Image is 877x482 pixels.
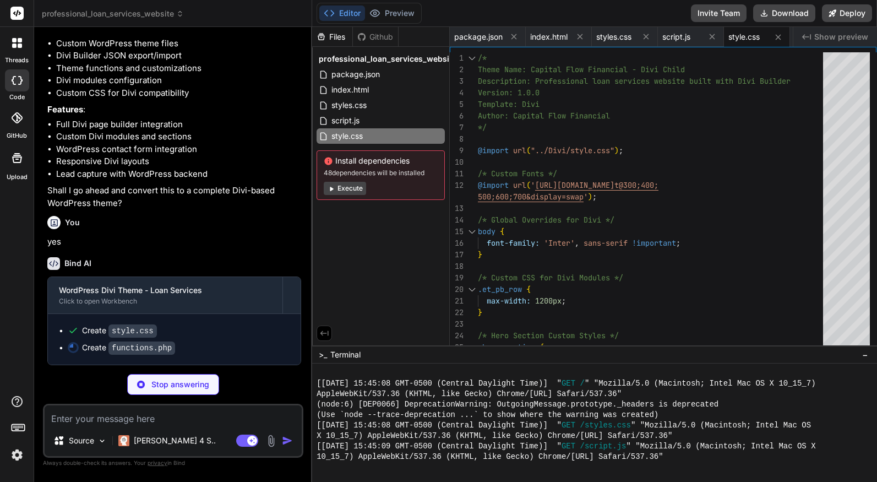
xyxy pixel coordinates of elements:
[317,452,663,462] span: 10_15_7) AppleWebKit/537.36 (KHTML, like Gecko) Chrome/[URL] Safari/537.36"
[465,52,479,64] div: Click to collapse the range.
[478,331,619,340] span: /* Hero Section Custom Styles */
[584,192,588,202] span: '
[330,68,381,81] span: package.json
[317,378,562,389] span: [[DATE] 15:45:08 GMT-0500 (Central Daylight Time)] "
[478,64,685,74] span: Theme Name: Capital Flow Financial - Divi Child
[56,118,301,131] li: Full Divi page builder integration
[626,441,815,452] span: " "Mozilla/5.0 (Macintosh; Intel Mac OS X
[56,74,301,87] li: Divi modules configuration
[632,238,676,248] span: !important
[450,75,464,87] div: 3
[56,87,301,100] li: Custom CSS for Divi compatibility
[478,76,698,86] span: Description: Professional loan services website bu
[753,4,815,22] button: Download
[365,6,419,21] button: Preview
[450,168,464,180] div: 11
[540,342,544,352] span: {
[478,180,509,190] span: @import
[56,50,301,62] li: Divi Builder JSON export/import
[614,145,619,155] span: )
[478,169,557,178] span: /* Custom Fonts */
[65,217,80,228] h6: You
[860,346,870,364] button: −
[531,180,535,190] span: '
[535,296,562,306] span: 1200px
[526,145,531,155] span: (
[450,203,464,214] div: 13
[8,446,26,464] img: settings
[56,37,301,50] li: Custom WordPress theme files
[614,180,658,190] span: t@300;400;
[312,31,352,42] div: Files
[631,420,811,431] span: " "Mozilla/5.0 (Macintosh; Intel Mac OS
[151,379,209,390] p: Stop answering
[862,349,868,360] span: −
[134,435,216,446] p: [PERSON_NAME] 4 S..
[530,31,568,42] span: index.html
[108,342,175,355] code: functions.php
[47,104,301,116] p: :
[317,441,562,452] span: [[DATE] 15:45:09 GMT-0500 (Central Daylight Time)] "
[450,156,464,168] div: 10
[56,143,301,156] li: WordPress contact form integration
[330,83,370,96] span: index.html
[478,226,495,236] span: body
[562,441,575,452] span: GET
[48,277,282,313] button: WordPress Divi Theme - Loan ServicesClick to open Workbench
[478,342,535,352] span: .hero-section
[580,441,627,452] span: /script.js
[324,169,438,177] span: 48 dependencies will be installed
[662,31,690,42] span: script.js
[450,110,464,122] div: 6
[43,458,303,468] p: Always double-check its answers. Your in Bind
[330,349,361,360] span: Terminal
[526,284,531,294] span: {
[47,185,301,209] p: Shall I go ahead and convert this to a complete Divi-based WordPress theme?
[478,145,509,155] span: @import
[450,52,464,64] div: 1
[450,342,464,353] div: 25
[500,226,504,236] span: {
[544,238,575,248] span: 'Inter'
[450,249,464,261] div: 17
[698,76,791,86] span: ilt with Divi Builder
[450,295,464,307] div: 21
[619,145,623,155] span: ;
[478,284,522,294] span: .et_pb_row
[9,93,25,102] label: code
[450,330,464,342] div: 24
[82,325,157,337] div: Create
[282,435,293,446] img: icon
[108,324,157,338] code: style.css
[513,145,526,155] span: url
[56,168,301,181] li: Lead capture with WordPress backend
[450,180,464,191] div: 12
[575,238,579,248] span: ,
[487,238,540,248] span: font-family:
[450,145,464,156] div: 9
[7,172,28,182] label: Upload
[330,99,368,112] span: styles.css
[330,114,361,127] span: script.js
[465,342,479,353] div: Click to collapse the range.
[450,99,464,110] div: 5
[580,420,631,431] span: /styles.css
[478,111,610,121] span: Author: Capital Flow Financial
[478,307,482,317] span: }
[450,261,464,272] div: 18
[317,431,672,441] span: X 10_15_7) AppleWebKit/537.36 (KHTML, like Gecko) Chrome/[URL] Safari/537.36"
[450,284,464,295] div: 20
[478,192,584,202] span: 500;600;700&display=swap
[580,378,585,389] span: /
[450,87,464,99] div: 4
[56,155,301,168] li: Responsive Divi layouts
[319,6,365,21] button: Editor
[265,435,277,447] img: attachment
[562,296,566,306] span: ;
[317,389,622,399] span: AppleWebKit/537.36 (KHTML, like Gecko) Chrome/[URL] Safari/537.36"
[450,122,464,133] div: 7
[487,296,531,306] span: max-width:
[317,410,658,420] span: (Use `node --trace-deprecation ...` to show where the warning was created)
[450,307,464,318] div: 22
[64,258,91,269] h6: Bind AI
